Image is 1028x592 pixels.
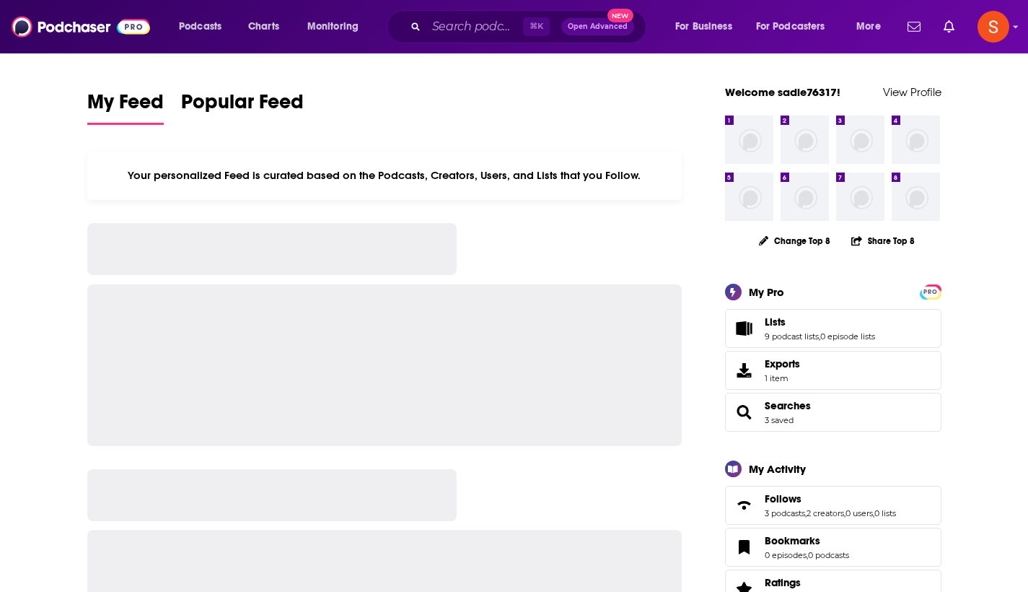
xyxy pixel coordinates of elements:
[938,14,960,39] a: Show notifications dropdown
[750,232,840,250] button: Change Top 8
[426,15,523,38] input: Search podcasts, credits, & more...
[765,550,807,560] a: 0 episodes
[749,462,806,476] div: My Activity
[765,534,849,547] a: Bookmarks
[892,116,940,164] img: missing-image.png
[892,173,940,221] img: missing-image.png
[730,495,759,515] a: Follows
[781,173,829,221] img: missing-image.png
[675,17,732,37] span: For Business
[765,399,811,412] a: Searches
[307,17,359,37] span: Monitoring
[978,11,1009,43] span: Logged in as sadie76317
[765,415,794,425] a: 3 saved
[725,486,941,525] span: Follows
[730,402,759,422] a: Searches
[765,315,786,328] span: Lists
[836,116,884,164] img: missing-image.png
[747,15,846,38] button: open menu
[179,17,221,37] span: Podcasts
[805,508,807,518] span: ,
[765,331,819,341] a: 9 podcast lists
[902,14,926,39] a: Show notifications dropdown
[846,15,899,38] button: open menu
[874,508,896,518] a: 0 lists
[297,15,377,38] button: open menu
[87,90,164,125] a: My Feed
[725,528,941,567] span: Bookmarks
[725,309,941,348] span: Lists
[725,351,941,390] a: Exports
[765,373,800,383] span: 1 item
[568,23,628,30] span: Open Advanced
[181,90,304,125] a: Popular Feed
[765,357,800,370] span: Exports
[730,537,759,557] a: Bookmarks
[765,508,805,518] a: 3 podcasts
[561,18,634,35] button: Open AdvancedNew
[730,360,759,380] span: Exports
[725,393,941,432] span: Searches
[807,508,844,518] a: 2 creators
[725,85,840,99] a: Welcome sadie76317!
[922,287,939,297] span: PRO
[781,116,829,164] img: missing-image.png
[239,15,288,38] a: Charts
[807,550,808,560] span: ,
[978,11,1009,43] img: User Profile
[725,116,773,164] img: missing-image.png
[978,11,1009,43] button: Show profile menu
[820,331,875,341] a: 0 episode lists
[665,15,750,38] button: open menu
[87,151,682,200] div: Your personalized Feed is curated based on the Podcasts, Creators, Users, and Lists that you Follow.
[819,331,820,341] span: ,
[607,9,633,22] span: New
[169,15,240,38] button: open menu
[808,550,849,560] a: 0 podcasts
[12,13,150,40] img: Podchaser - Follow, Share and Rate Podcasts
[725,173,773,221] img: missing-image.png
[883,85,941,99] a: View Profile
[400,10,660,43] div: Search podcasts, credits, & more...
[844,508,845,518] span: ,
[87,90,164,123] span: My Feed
[765,576,801,589] span: Ratings
[765,534,820,547] span: Bookmarks
[922,285,939,296] a: PRO
[836,173,884,221] img: missing-image.png
[765,315,875,328] a: Lists
[765,576,849,589] a: Ratings
[845,508,873,518] a: 0 users
[181,90,304,123] span: Popular Feed
[749,285,784,299] div: My Pro
[765,492,801,505] span: Follows
[873,508,874,518] span: ,
[756,17,825,37] span: For Podcasters
[730,318,759,339] a: Lists
[856,17,881,37] span: More
[765,492,896,505] a: Follows
[851,227,915,255] button: Share Top 8
[523,17,550,36] span: ⌘ K
[248,17,279,37] span: Charts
